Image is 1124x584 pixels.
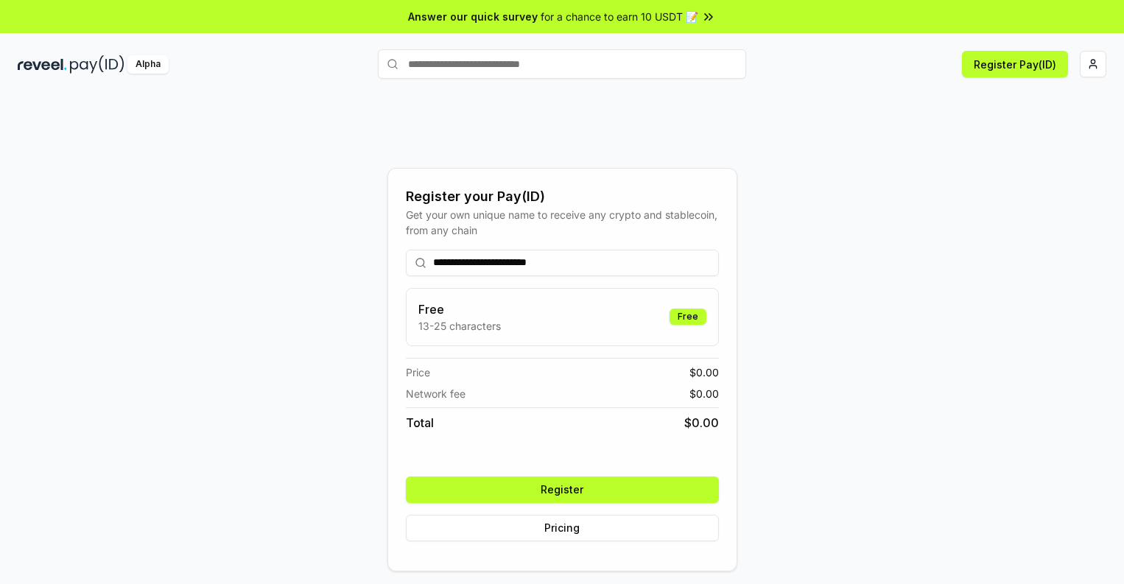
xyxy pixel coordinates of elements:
[670,309,706,325] div: Free
[689,386,719,401] span: $ 0.00
[406,207,719,238] div: Get your own unique name to receive any crypto and stablecoin, from any chain
[684,414,719,432] span: $ 0.00
[962,51,1068,77] button: Register Pay(ID)
[406,186,719,207] div: Register your Pay(ID)
[406,476,719,503] button: Register
[418,318,501,334] p: 13-25 characters
[418,300,501,318] h3: Free
[406,386,466,401] span: Network fee
[18,55,67,74] img: reveel_dark
[406,515,719,541] button: Pricing
[408,9,538,24] span: Answer our quick survey
[689,365,719,380] span: $ 0.00
[127,55,169,74] div: Alpha
[406,365,430,380] span: Price
[541,9,698,24] span: for a chance to earn 10 USDT 📝
[406,414,434,432] span: Total
[70,55,124,74] img: pay_id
